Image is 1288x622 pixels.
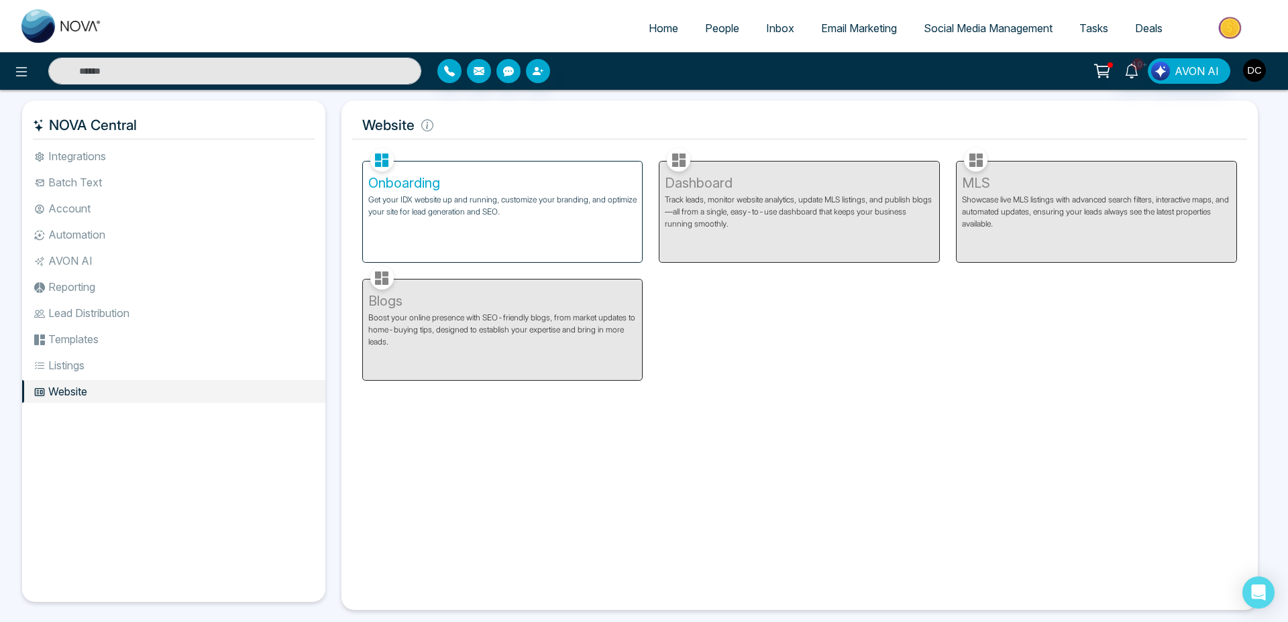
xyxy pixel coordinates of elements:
h5: Onboarding [368,175,637,191]
img: Lead Flow [1151,62,1170,80]
span: 10+ [1132,58,1144,70]
li: Integrations [22,145,325,168]
span: Deals [1135,21,1163,35]
li: Automation [22,223,325,246]
img: Nova CRM Logo [21,9,102,43]
div: Open Intercom Messenger [1242,576,1275,609]
span: Inbox [766,21,794,35]
li: AVON AI [22,249,325,272]
h5: Website [352,111,1248,139]
a: 10+ [1116,58,1148,82]
a: Tasks [1066,15,1122,41]
a: People [692,15,753,41]
h5: NOVA Central [33,111,315,139]
a: Inbox [753,15,808,41]
span: Email Marketing [821,21,897,35]
span: Social Media Management [924,21,1053,35]
li: Account [22,197,325,220]
li: Website [22,380,325,403]
a: Social Media Management [910,15,1066,41]
span: People [705,21,739,35]
li: Reporting [22,275,325,298]
img: Onboarding [370,148,394,172]
a: Email Marketing [808,15,910,41]
span: Home [649,21,678,35]
p: Get your IDX website up and running, customize your branding, and optimize your site for lead gen... [368,194,637,218]
a: Deals [1122,15,1176,41]
a: Home [635,15,692,41]
span: Tasks [1079,21,1108,35]
li: Batch Text [22,171,325,194]
button: AVON AI [1148,58,1230,84]
span: AVON AI [1175,63,1219,79]
li: Listings [22,354,325,377]
li: Lead Distribution [22,302,325,324]
li: Templates [22,328,325,351]
img: User Avatar [1243,59,1266,82]
img: Market-place.gif [1183,13,1280,43]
